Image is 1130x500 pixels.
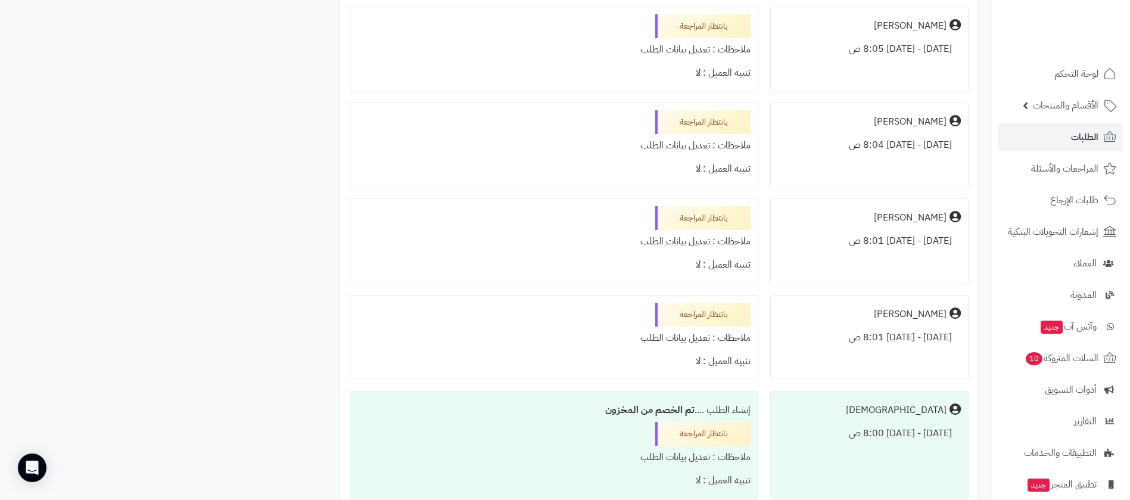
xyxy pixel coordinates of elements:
[655,206,751,230] div: بانتظار المراجعة
[998,249,1123,278] a: العملاء
[1073,255,1097,272] span: العملاء
[1050,192,1098,209] span: طلبات الإرجاع
[18,454,46,482] div: Open Intercom Messenger
[778,229,961,253] div: [DATE] - [DATE] 8:01 ص
[655,303,751,327] div: بانتظار المراجعة
[1074,413,1097,430] span: التقارير
[998,439,1123,467] a: التطبيقات والخدمات
[778,38,961,61] div: [DATE] - [DATE] 8:05 ص
[1039,318,1097,335] span: وآتس آب
[357,38,751,61] div: ملاحظات : تعديل بيانات الطلب
[1031,160,1098,177] span: المراجعات والأسئلة
[357,157,751,181] div: تنبيه العميل : لا
[655,110,751,134] div: بانتظار المراجعة
[998,154,1123,183] a: المراجعات والأسئلة
[998,375,1123,404] a: أدوات التسويق
[998,344,1123,372] a: السلات المتروكة10
[357,327,751,350] div: ملاحظات : تعديل بيانات الطلب
[357,446,751,469] div: ملاحظات : تعديل بيانات الطلب
[1045,381,1097,398] span: أدوات التسويق
[778,326,961,349] div: [DATE] - [DATE] 8:01 ص
[1026,352,1042,365] span: 10
[998,312,1123,341] a: وآتس آبجديد
[1026,476,1097,493] span: تطبيق المتجر
[1071,129,1098,145] span: الطلبات
[846,403,947,417] div: [DEMOGRAPHIC_DATA]
[998,470,1123,499] a: تطبيق المتجرجديد
[357,61,751,85] div: تنبيه العميل : لا
[1070,287,1097,303] span: المدونة
[998,407,1123,436] a: التقارير
[605,403,695,417] b: تم الخصم من المخزون
[998,218,1123,246] a: إشعارات التحويلات البنكية
[998,186,1123,215] a: طلبات الإرجاع
[874,211,947,225] div: [PERSON_NAME]
[357,399,751,422] div: إنشاء الطلب ....
[357,350,751,373] div: تنبيه العميل : لا
[1054,66,1098,82] span: لوحة التحكم
[1025,350,1098,367] span: السلات المتروكة
[874,308,947,321] div: [PERSON_NAME]
[655,422,751,446] div: بانتظار المراجعة
[1049,32,1119,57] img: logo-2.png
[998,281,1123,309] a: المدونة
[357,134,751,157] div: ملاحظات : تعديل بيانات الطلب
[357,469,751,492] div: تنبيه العميل : لا
[874,19,947,33] div: [PERSON_NAME]
[1033,97,1098,114] span: الأقسام والمنتجات
[778,133,961,157] div: [DATE] - [DATE] 8:04 ص
[998,123,1123,151] a: الطلبات
[874,115,947,129] div: [PERSON_NAME]
[1008,223,1098,240] span: إشعارات التحويلات البنكية
[357,253,751,277] div: تنبيه العميل : لا
[357,230,751,253] div: ملاحظات : تعديل بيانات الطلب
[1041,321,1063,334] span: جديد
[998,60,1123,88] a: لوحة التحكم
[778,422,961,445] div: [DATE] - [DATE] 8:00 ص
[1024,445,1097,461] span: التطبيقات والخدمات
[655,14,751,38] div: بانتظار المراجعة
[1028,479,1050,492] span: جديد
